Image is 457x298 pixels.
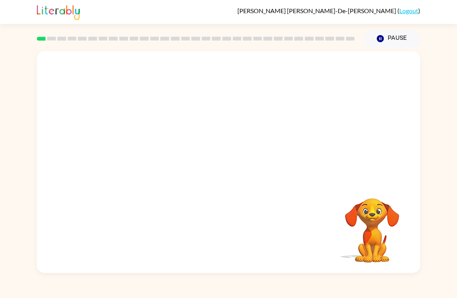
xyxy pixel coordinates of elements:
button: Pause [364,30,420,48]
img: Literably [37,3,80,20]
a: Logout [399,7,418,14]
div: ( ) [237,7,420,14]
span: [PERSON_NAME] [PERSON_NAME]-De-[PERSON_NAME] [237,7,397,14]
video: Your browser must support playing .mp4 files to use Literably. Please try using another browser. [333,186,411,264]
